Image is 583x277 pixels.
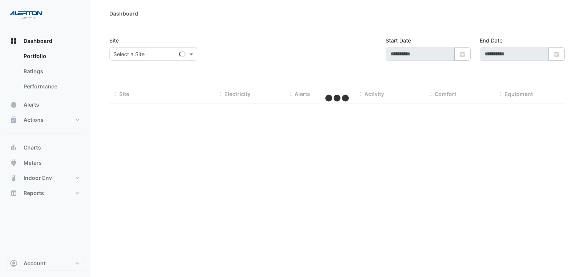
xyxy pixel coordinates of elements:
button: Reports [6,186,85,201]
button: Account [6,256,85,271]
span: Dashboard [24,37,52,45]
span: Electricity [224,91,251,97]
span: Reports [24,189,44,197]
img: Company Logo [9,6,43,21]
span: Comfort [435,91,456,97]
label: Start Date [386,36,411,44]
span: Actions [24,116,44,124]
a: Portfolio [17,49,85,64]
app-icon: Actions [10,116,17,124]
span: Indoor Env [24,174,52,182]
span: Alerts [295,91,310,97]
a: Ratings [17,64,85,79]
button: Indoor Env [6,170,85,186]
app-icon: Dashboard [10,37,17,45]
span: Site [119,91,129,97]
button: Charts [6,140,85,155]
button: Actions [6,112,85,127]
span: Alerts [24,101,39,109]
div: Dashboard [6,49,85,97]
button: Meters [6,155,85,170]
app-icon: Reports [10,189,17,197]
label: End Date [480,36,503,44]
app-icon: Meters [10,159,17,167]
app-icon: Indoor Env [10,174,17,182]
button: Alerts [6,97,85,112]
div: Dashboard [109,9,138,17]
app-icon: Charts [10,144,17,151]
button: Dashboard [6,33,85,49]
span: Equipment [504,91,533,97]
a: Performance [17,79,85,94]
label: Site [109,36,119,44]
span: Meters [24,159,42,167]
span: Activity [364,91,384,97]
span: Charts [24,144,41,151]
app-icon: Alerts [10,101,17,109]
span: Account [24,260,46,267]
